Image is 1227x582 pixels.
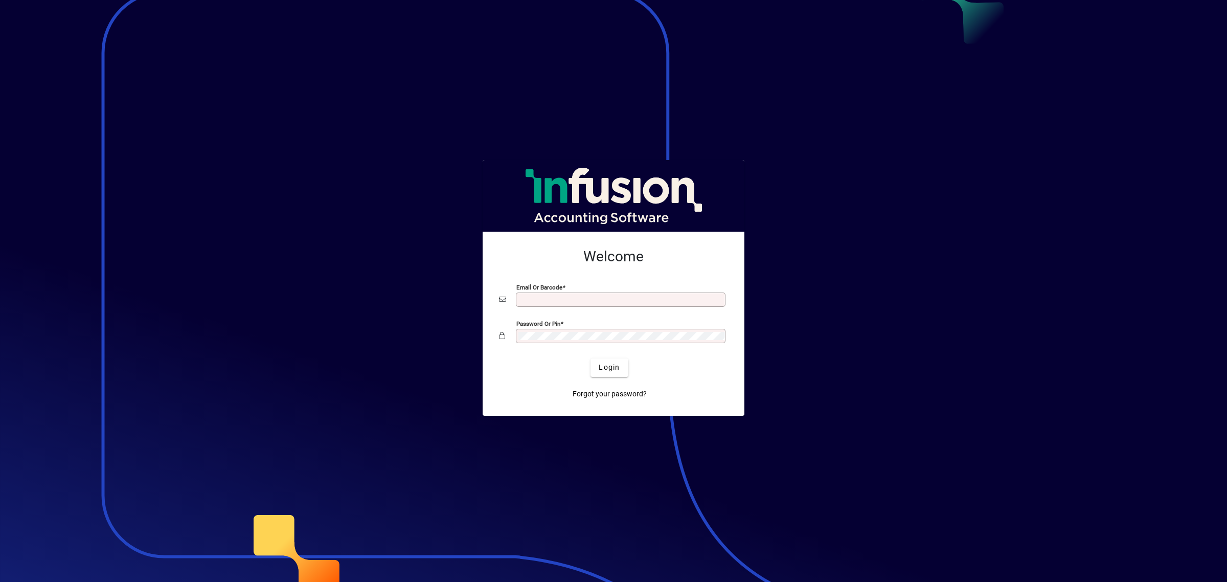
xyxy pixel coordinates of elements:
mat-label: Password or Pin [516,320,560,327]
span: Login [599,362,620,373]
a: Forgot your password? [569,385,651,404]
button: Login [590,359,628,377]
span: Forgot your password? [573,389,647,399]
h2: Welcome [499,248,728,265]
mat-label: Email or Barcode [516,283,562,290]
